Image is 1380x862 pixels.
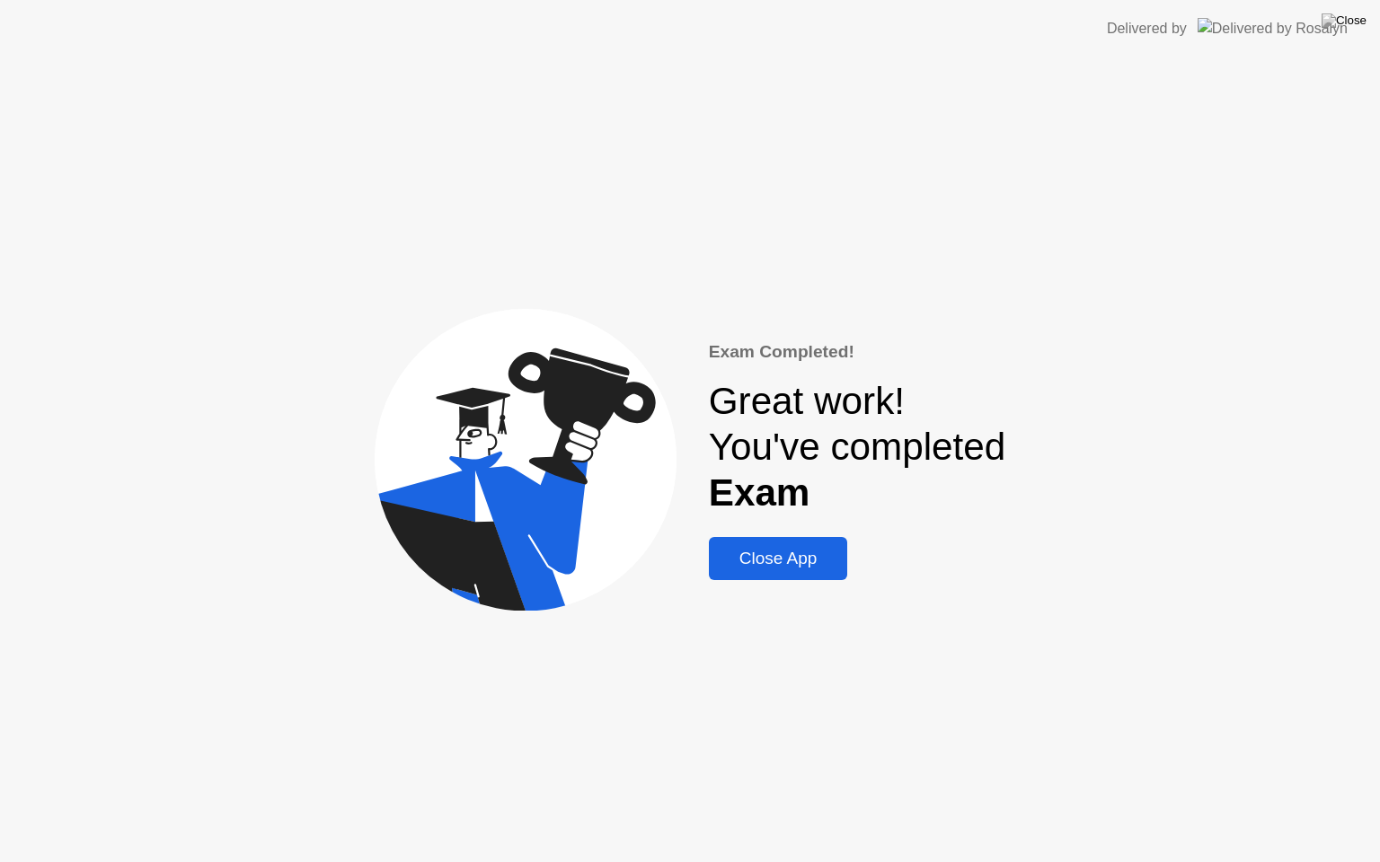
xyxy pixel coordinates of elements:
img: Close [1322,13,1367,28]
button: Close App [709,537,848,580]
div: Delivered by [1107,18,1187,40]
b: Exam [709,471,810,514]
div: Close App [714,549,843,568]
div: Great work! You've completed [709,379,1006,515]
img: Delivered by Rosalyn [1198,18,1348,39]
div: Exam Completed! [709,339,1006,365]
